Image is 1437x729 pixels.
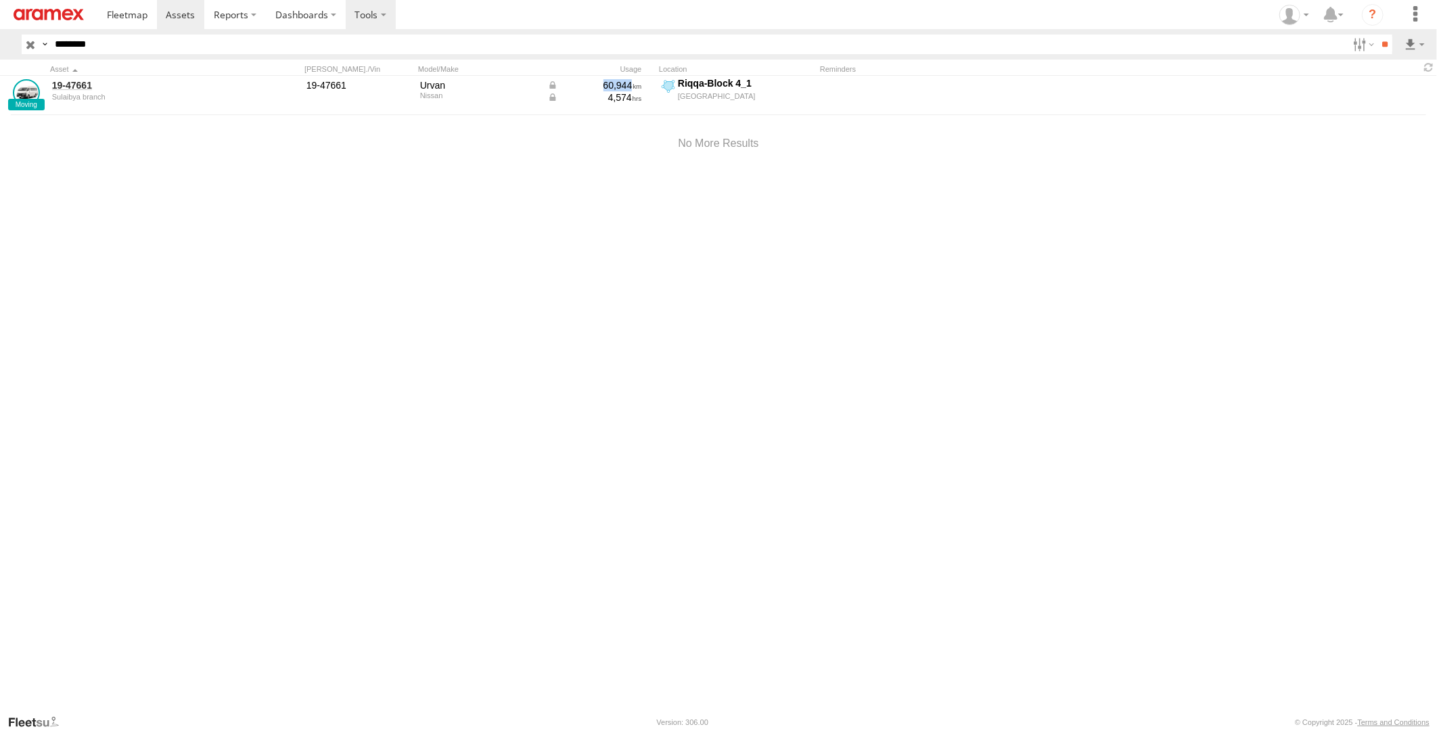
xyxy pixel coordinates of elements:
[678,77,813,89] div: Riqqa-Block 4_1
[547,79,642,91] div: Data from Vehicle CANbus
[1348,35,1377,54] label: Search Filter Options
[39,35,50,54] label: Search Query
[1362,4,1384,26] i: ?
[545,64,654,74] div: Usage
[1275,5,1314,25] div: Gabriel Liwang
[14,9,84,20] img: aramex-logo.svg
[1358,718,1430,726] a: Terms and Conditions
[7,715,70,729] a: Visit our Website
[1295,718,1430,726] div: © Copyright 2025 -
[1403,35,1426,54] label: Export results as...
[306,79,411,91] div: 19-47661
[659,77,815,114] label: Click to View Current Location
[547,91,642,104] div: Data from Vehicle CANbus
[52,79,237,91] a: 19-47661
[678,91,813,101] div: [GEOGRAPHIC_DATA]
[304,64,413,74] div: [PERSON_NAME]./Vin
[13,79,40,106] a: View Asset Details
[420,91,538,100] div: Nissan
[657,718,708,726] div: Version: 306.00
[1421,61,1437,74] span: Refresh
[52,93,237,101] div: undefined
[418,64,540,74] div: Model/Make
[659,64,815,74] div: Location
[420,79,538,91] div: Urvan
[50,64,239,74] div: Click to Sort
[820,64,1036,74] div: Reminders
